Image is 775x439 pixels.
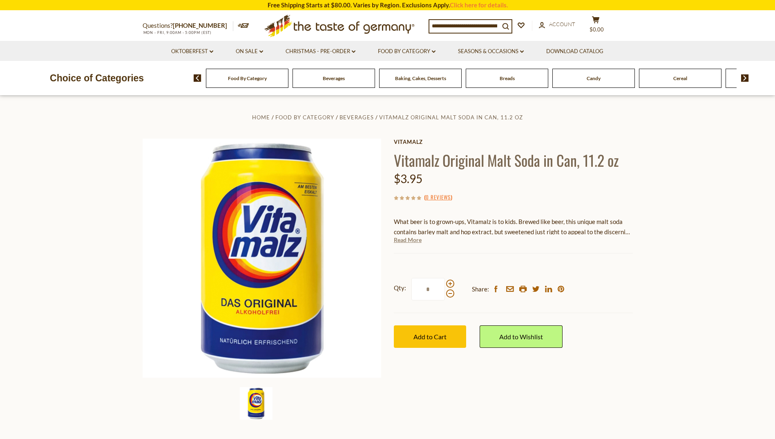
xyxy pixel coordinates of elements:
a: Vitamalz Original Malt Soda in Can, 11.2 oz [379,114,523,121]
button: $0.00 [584,16,608,36]
a: 0 Reviews [426,193,451,202]
a: Beverages [339,114,374,121]
a: Baking, Cakes, Desserts [395,75,446,81]
a: Beverages [323,75,345,81]
a: Download Catalog [546,47,603,56]
a: Food By Category [275,114,334,121]
a: Christmas - PRE-ORDER [286,47,355,56]
a: Candy [587,75,601,81]
img: previous arrow [194,74,201,82]
a: Click here for details. [450,1,508,9]
a: Breads [500,75,515,81]
span: ( ) [424,193,452,201]
a: Account [539,20,575,29]
span: MON - FRI, 9:00AM - 5:00PM (EST) [143,30,212,35]
a: On Sale [236,47,263,56]
span: Add to Cart [413,333,447,340]
p: What beer is to grown-ups, Vitamalz is to kids. Brewed like beer, this unique malt soda contains ... [394,217,633,237]
span: Account [549,21,575,27]
span: Share: [472,284,489,294]
a: [PHONE_NUMBER] [173,22,227,29]
a: Oktoberfest [171,47,213,56]
h1: Vitamalz Original Malt Soda in Can, 11.2 oz [394,151,633,169]
p: Questions? [143,20,233,31]
a: Home [252,114,270,121]
img: Vitamalz Original Malt Soda in Can, 11.2 oz [240,387,272,420]
img: next arrow [741,74,749,82]
a: Add to Wishlist [480,325,563,348]
a: Seasons & Occasions [458,47,524,56]
a: Cereal [673,75,687,81]
span: $0.00 [590,26,604,33]
a: Food By Category [378,47,436,56]
img: Vitamalz Original Malt Soda in Can, 11.2 oz [143,139,382,378]
input: Qty: [411,278,445,300]
a: Vitamalz [394,139,633,145]
a: Food By Category [228,75,267,81]
strong: Qty: [394,283,406,293]
span: $3.95 [394,172,422,186]
button: Add to Cart [394,325,466,348]
a: Read More [394,236,422,244]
